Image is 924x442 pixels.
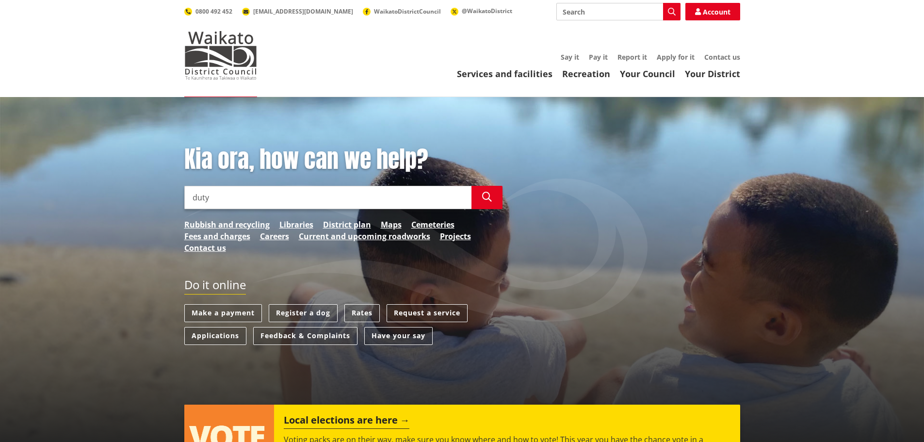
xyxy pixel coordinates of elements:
[184,230,250,242] a: Fees and charges
[184,7,232,16] a: 0800 492 452
[381,219,402,230] a: Maps
[657,52,695,62] a: Apply for it
[562,68,610,80] a: Recreation
[374,7,441,16] span: WaikatoDistrictCouncil
[561,52,579,62] a: Say it
[617,52,647,62] a: Report it
[184,219,270,230] a: Rubbish and recycling
[253,327,357,345] a: Feedback & Complaints
[279,219,313,230] a: Libraries
[556,3,681,20] input: Search input
[457,68,552,80] a: Services and facilities
[184,242,226,254] a: Contact us
[299,230,430,242] a: Current and upcoming roadworks
[195,7,232,16] span: 0800 492 452
[242,7,353,16] a: [EMAIL_ADDRESS][DOMAIN_NAME]
[440,230,471,242] a: Projects
[184,278,246,295] h2: Do it online
[184,31,257,80] img: Waikato District Council - Te Kaunihera aa Takiwaa o Waikato
[184,304,262,322] a: Make a payment
[284,414,409,429] h2: Local elections are here
[364,327,433,345] a: Have your say
[363,7,441,16] a: WaikatoDistrictCouncil
[411,219,454,230] a: Cemeteries
[184,327,246,345] a: Applications
[620,68,675,80] a: Your Council
[344,304,380,322] a: Rates
[462,7,512,15] span: @WaikatoDistrict
[387,304,468,322] a: Request a service
[685,3,740,20] a: Account
[685,68,740,80] a: Your District
[589,52,608,62] a: Pay it
[323,219,371,230] a: District plan
[253,7,353,16] span: [EMAIL_ADDRESS][DOMAIN_NAME]
[269,304,338,322] a: Register a dog
[704,52,740,62] a: Contact us
[451,7,512,15] a: @WaikatoDistrict
[184,186,471,209] input: Search input
[184,146,503,174] h1: Kia ora, how can we help?
[260,230,289,242] a: Careers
